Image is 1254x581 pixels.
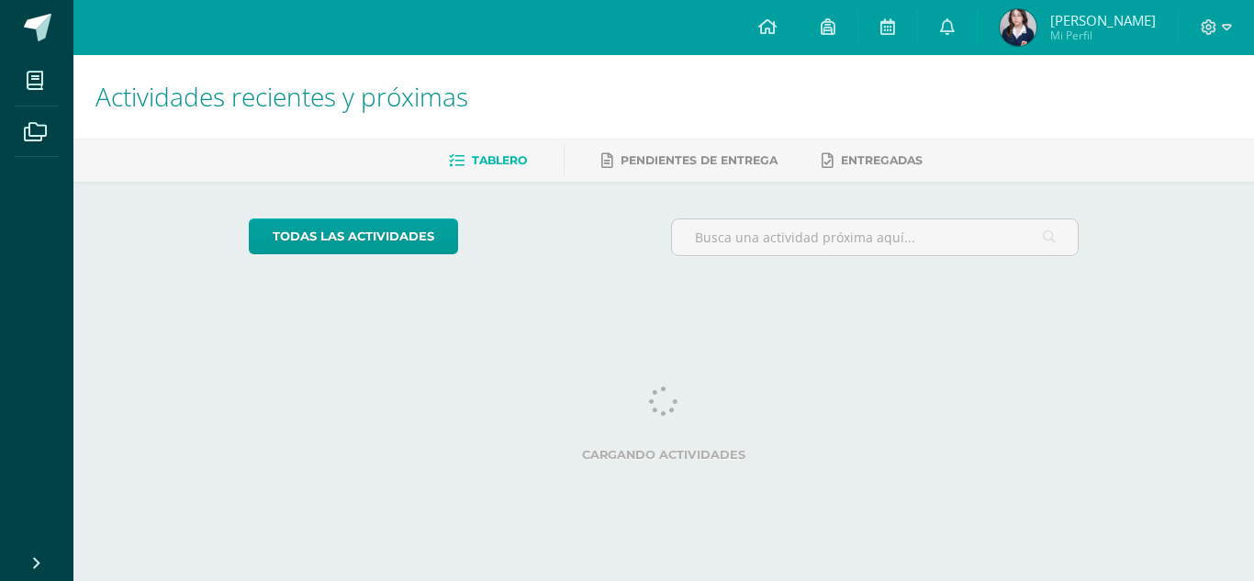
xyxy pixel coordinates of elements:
[95,79,468,114] span: Actividades recientes y próximas
[822,146,923,175] a: Entregadas
[601,146,778,175] a: Pendientes de entrega
[1050,28,1156,43] span: Mi Perfil
[472,153,527,167] span: Tablero
[1050,11,1156,29] span: [PERSON_NAME]
[1000,9,1036,46] img: 41b69cafc6c9dcc1d0ea30fe2271c450.png
[841,153,923,167] span: Entregadas
[249,218,458,254] a: todas las Actividades
[621,153,778,167] span: Pendientes de entrega
[449,146,527,175] a: Tablero
[672,219,1079,255] input: Busca una actividad próxima aquí...
[249,448,1080,462] label: Cargando actividades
